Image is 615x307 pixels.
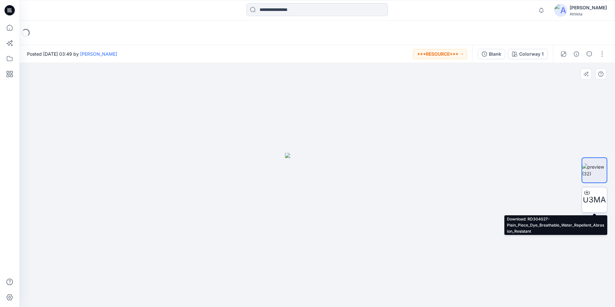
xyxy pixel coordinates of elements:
[489,51,501,58] div: Blank
[285,153,349,307] img: eyJhbGciOiJIUzI1NiIsImtpZCI6IjAiLCJzbHQiOiJzZXMiLCJ0eXAiOiJKV1QifQ.eyJkYXRhIjp7InR5cGUiOiJzdG9yYW...
[570,4,607,12] div: [PERSON_NAME]
[554,4,567,17] img: avatar
[27,51,117,57] span: Posted [DATE] 03:49 by
[80,51,117,57] a: [PERSON_NAME]
[571,49,582,59] button: Details
[582,163,607,177] img: preview (32)
[508,49,548,59] button: Colorway 1
[583,194,606,206] span: U3MA
[570,12,607,16] div: Athleta
[519,51,544,58] div: Colorway 1
[478,49,505,59] button: Blank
